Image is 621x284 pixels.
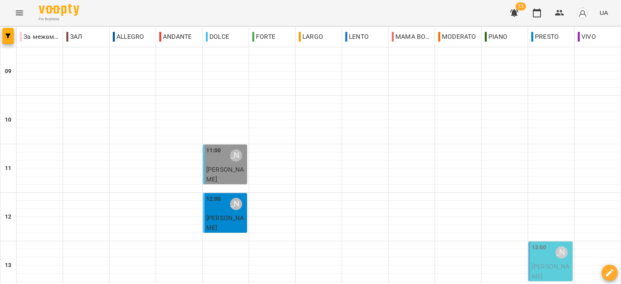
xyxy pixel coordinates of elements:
[5,67,11,76] h6: 09
[206,195,221,204] label: 12:00
[206,32,229,42] p: DOLCE
[299,32,323,42] p: LARGO
[577,7,588,19] img: avatar_s.png
[578,32,596,42] p: VIVO
[5,212,11,221] h6: 12
[10,3,29,23] button: Menu
[531,32,559,42] p: PRESTO
[532,243,547,252] label: 13:00
[515,2,526,11] span: 13
[39,4,79,16] img: Voopty Logo
[206,184,245,194] p: Пробний
[600,8,608,17] span: UA
[230,198,242,210] div: Дубина Аліна
[39,17,79,22] span: For Business
[20,32,59,42] p: За межами школи
[206,232,245,242] p: вокал
[206,214,244,231] span: [PERSON_NAME]
[113,32,144,42] p: ALLEGRO
[206,166,244,183] span: [PERSON_NAME]
[485,32,507,42] p: PIANO
[345,32,369,42] p: LENTO
[159,32,192,42] p: ANDANTE
[5,116,11,124] h6: 10
[66,32,82,42] p: ЗАЛ
[596,5,611,20] button: UA
[5,164,11,173] h6: 11
[206,146,221,155] label: 11:00
[5,261,11,270] h6: 13
[252,32,275,42] p: FORTE
[392,32,431,42] p: MAMA BOSS
[438,32,476,42] p: MODERATO
[532,263,569,280] span: [PERSON_NAME]
[230,149,242,162] div: Дубина Аліна
[556,246,568,259] div: Юдіна Альона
